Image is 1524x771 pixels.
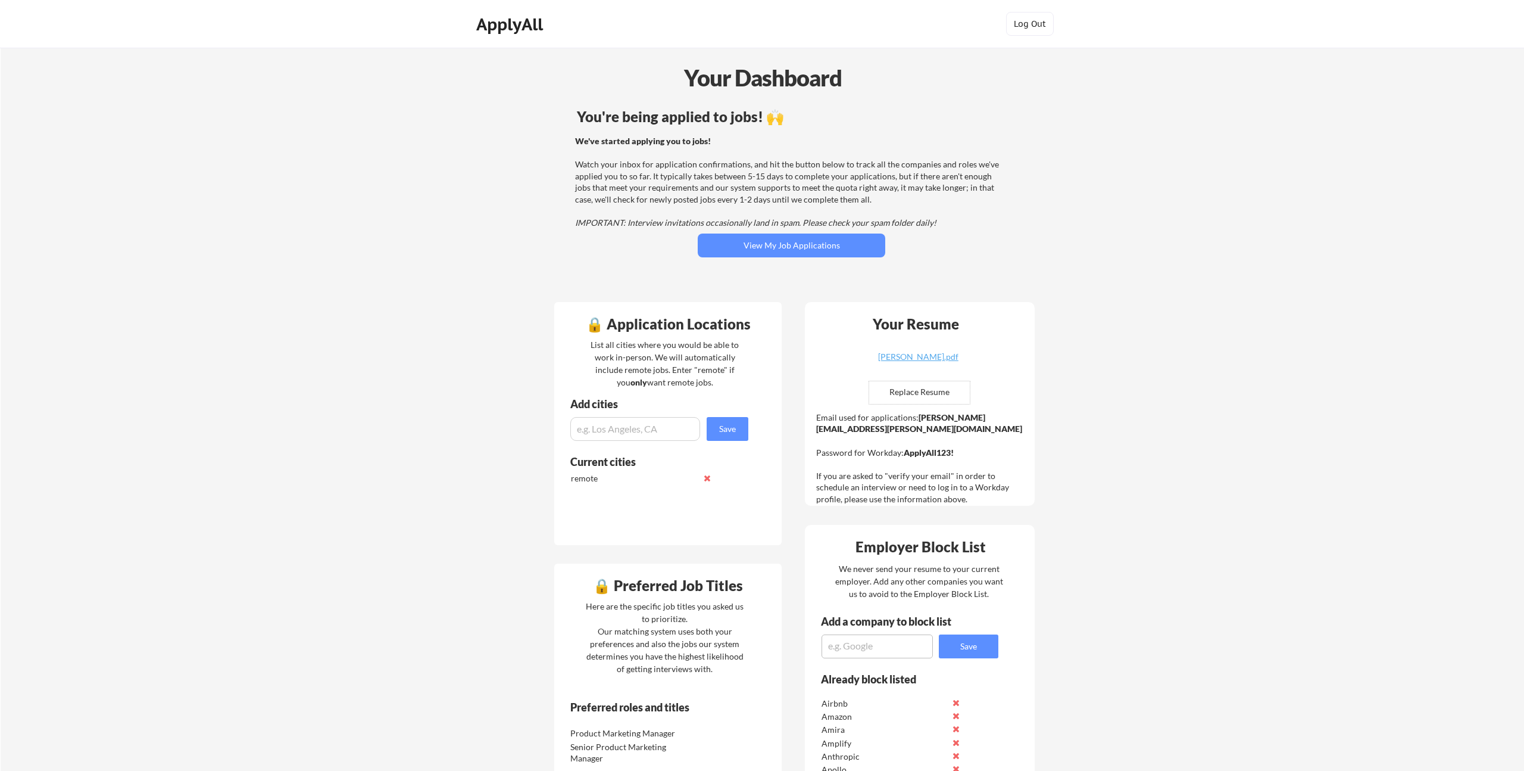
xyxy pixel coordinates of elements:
div: Email used for applications: Password for Workday: If you are asked to "verify your email" in ord... [816,412,1026,505]
div: Amazon [822,711,947,723]
div: Product Marketing Manager [570,728,696,739]
div: List all cities where you would be able to work in-person. We will automatically include remote j... [583,338,747,388]
input: e.g. Los Angeles, CA [570,417,700,441]
strong: only [630,377,647,387]
div: Amplify [822,738,947,750]
div: We never send your resume to your current employer. Add any other companies you want us to avoid ... [834,562,1004,600]
div: Add cities [570,399,751,409]
div: Airbnb [822,698,947,710]
div: remote [571,472,697,484]
a: [PERSON_NAME].pdf [847,353,989,371]
div: Here are the specific job titles you asked us to prioritize. Our matching system uses both your p... [583,600,747,675]
div: Watch your inbox for application confirmations, and hit the button below to track all the compani... [575,135,1004,229]
button: Log Out [1006,12,1054,36]
div: 🔒 Application Locations [557,317,779,331]
div: Senior Product Marketing Manager [570,741,696,764]
div: Amira [822,724,947,736]
button: View My Job Applications [698,234,885,257]
div: ApplyAll [476,14,546,35]
div: Employer Block List [810,540,1031,554]
strong: ApplyAll123! [904,447,954,458]
div: Add a company to block list [821,616,970,627]
em: IMPORTANT: Interview invitations occasionally land in spam. Please check your spam folder daily! [575,217,936,228]
div: 🔒 Preferred Job Titles [557,579,779,593]
div: Anthropic [822,751,947,763]
div: Your Dashboard [1,61,1524,95]
button: Save [939,635,998,658]
div: Current cities [570,456,735,467]
strong: [PERSON_NAME][EMAIL_ADDRESS][PERSON_NAME][DOMAIN_NAME] [816,412,1022,434]
div: Your Resume [857,317,975,331]
div: Already block listed [821,674,982,685]
strong: We've started applying you to jobs! [575,136,711,146]
div: Preferred roles and titles [570,702,732,713]
div: [PERSON_NAME].pdf [847,353,989,361]
div: You're being applied to jobs! 🙌 [577,110,1006,124]
button: Save [707,417,748,441]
